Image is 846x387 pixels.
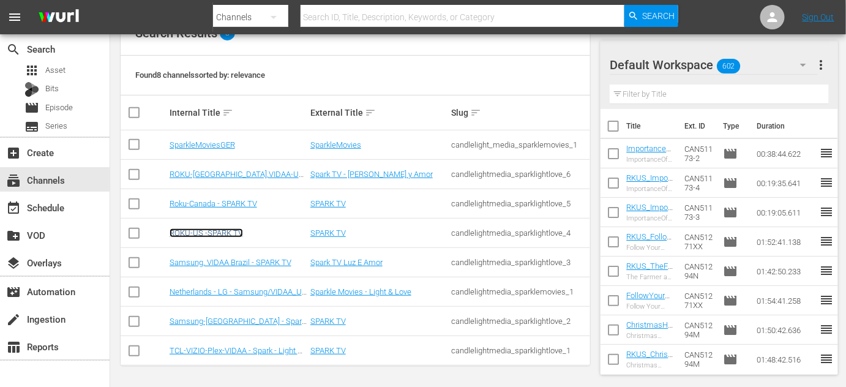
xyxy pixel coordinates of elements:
[170,228,243,238] a: ROKU-US -SPARK TV
[310,140,361,149] a: SparkleMovies
[626,144,675,171] a: ImportanceOfBeingMike_Eps_6-10_Wurl
[24,100,39,115] span: Episode
[310,346,346,355] a: SPARK TV
[679,345,718,374] td: CAN51294M
[724,235,738,249] span: Episode
[643,5,675,27] span: Search
[814,58,829,72] span: more_vert
[24,82,39,97] div: Bits
[752,168,820,198] td: 00:19:35.641
[6,340,21,355] span: Reports
[752,257,820,286] td: 01:42:50.233
[820,293,834,307] span: reorder
[820,205,834,219] span: reorder
[679,257,718,286] td: CAN51294N
[45,102,73,114] span: Episode
[451,170,588,179] div: candlelightmedia_sparklightlove_6
[310,258,383,267] a: Spark TV Luz E Amor
[222,107,233,118] span: sort
[451,105,588,120] div: Slug
[820,351,834,366] span: reorder
[677,109,716,143] th: Ext. ID
[170,287,307,306] a: Netherlands - LG - Samsung/VIDAA_UK - Sparkle Movies
[752,139,820,168] td: 00:38:44.622
[6,228,21,243] span: VOD
[752,198,820,227] td: 00:19:05.611
[752,286,820,315] td: 01:54:41.258
[724,352,738,367] span: Episode
[752,345,820,374] td: 01:48:42.516
[820,263,834,278] span: reorder
[820,146,834,160] span: reorder
[679,227,718,257] td: CAN51271XX
[451,228,588,238] div: candlelightmedia_sparklightlove_4
[310,317,346,326] a: SPARK TV
[365,107,376,118] span: sort
[724,264,738,279] span: Episode
[6,285,21,299] span: Automation
[626,203,674,230] a: RKUS_ImportanceOfBeingMike_Eps_1-3
[626,214,675,222] div: ImportanceOfBeingMike_Eps_1-3
[6,42,21,57] span: Search
[310,170,433,179] a: Spark TV - [PERSON_NAME] y Amor
[626,350,674,368] a: RKUS_ChristmasHarmony
[170,140,235,149] a: SparkleMoviesGER
[451,140,588,149] div: candlelight_media_sparklemovies_1
[752,227,820,257] td: 01:52:41.138
[626,173,674,201] a: RKUS_ImportanceOfBeingMike_Eps_4-6
[803,12,834,22] a: Sign Out
[451,317,588,326] div: candlelightmedia_sparklightlove_2
[45,83,59,95] span: Bits
[29,3,88,32] img: ans4CAIJ8jUAAAAAAAAAAAAAAAAAAAAAAAAgQb4GAAAAAAAAAAAAAAAAAAAAAAAAJMjXAAAAAAAAAAAAAAAAAAAAAAAAgAT5G...
[170,346,302,364] a: TCL-VIZIO-Plex-VIDAA - Spark - Light & Love
[170,199,257,208] a: Roku-Canada - SPARK TV
[310,228,346,238] a: SPARK TV
[626,185,675,193] div: ImportanceOfBeingMike_Eps_4-6
[24,63,39,78] span: Asset
[626,109,677,143] th: Title
[135,70,265,80] span: Found 8 channels sorted by: relevance
[626,156,675,163] div: ImportanceOfBeingMike_Eps_6-10
[626,232,673,250] a: RKUS_FollowYourHeart99
[45,120,67,132] span: Series
[451,287,588,296] div: candlelightmedia_sparklemovies_1
[626,291,675,309] a: FollowYourHeart99_Wurl
[610,48,817,82] div: Default Workspace
[679,315,718,345] td: CAN51294M
[170,317,307,335] a: Samsung-[GEOGRAPHIC_DATA] - Spark TV
[820,234,834,249] span: reorder
[6,173,21,188] span: Channels
[170,105,307,120] div: Internal Title
[724,293,738,308] span: Episode
[626,332,675,340] div: Christmas Harmony
[451,346,588,355] div: candlelightmedia_sparklightlove_1
[724,176,738,190] span: Episode
[626,273,675,281] div: The Farmer and the Belle – Saving Santaland
[451,199,588,208] div: candlelightmedia_sparklightlove_5
[24,119,39,134] span: Series
[470,107,481,118] span: sort
[679,198,718,227] td: CAN51173-3
[6,256,21,271] span: Overlays
[679,286,718,315] td: CAN51271XX
[814,50,829,80] button: more_vert
[820,322,834,337] span: reorder
[170,170,304,197] a: ROKU-[GEOGRAPHIC_DATA],VIDAA-US - Spanish - Spark TV - [PERSON_NAME] y Amor
[451,258,588,267] div: candlelightmedia_sparklightlove_3
[716,109,750,143] th: Type
[626,320,675,339] a: ChristmasHarmony_Wurl
[752,315,820,345] td: 01:50:42.636
[679,168,718,198] td: CAN51173-4
[45,64,66,77] span: Asset
[170,258,291,267] a: Samsung, VIDAA Brazil - SPARK TV
[626,244,675,252] div: Follow Your Heart
[724,146,738,161] span: Episode
[310,287,411,296] a: Sparkle Movies - Light & Love
[750,109,823,143] th: Duration
[626,361,675,369] div: Christmas Harmony
[624,5,678,27] button: Search
[724,205,738,220] span: Episode
[679,139,718,168] td: CAN51173-2
[626,261,675,298] a: RKUS_TheFarmerAndTheBelle_SavingSantaland
[724,323,738,337] span: Episode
